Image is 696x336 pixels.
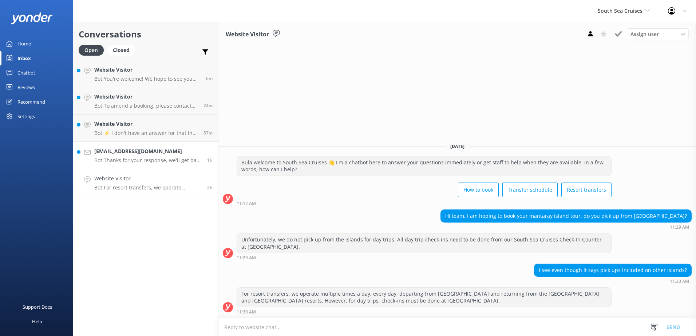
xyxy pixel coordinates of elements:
[73,142,218,169] a: [EMAIL_ADDRESS][DOMAIN_NAME]Bot:Thanks for your response, we'll get back to you as soon as we can...
[94,120,198,128] h4: Website Visitor
[73,169,218,196] a: Website VisitorBot:For resort transfers, we operate multiple times a day, every day, departing fr...
[94,184,202,191] p: Bot: For resort transfers, we operate multiple times a day, every day, departing from [GEOGRAPHIC...
[94,103,198,109] p: Bot: To amend a booking, please contact our reservations team who will be able to help guide you ...
[237,233,611,253] div: Unfortunately, we do not pick up from the islands for day trips. All day trip check-ins need to b...
[630,30,659,38] span: Assign user
[440,224,692,229] div: Sep 11 2025 11:29am (UTC +12:00) Pacific/Auckland
[206,75,213,81] span: Sep 11 2025 01:43pm (UTC +12:00) Pacific/Auckland
[237,255,612,260] div: Sep 11 2025 11:29am (UTC +12:00) Pacific/Auckland
[502,183,558,197] button: Transfer schedule
[670,225,689,229] strong: 11:29 AM
[17,109,35,124] div: Settings
[94,93,198,101] h4: Website Visitor
[73,87,218,115] a: Website VisitorBot:To amend a booking, please contact our reservations team who will be able to h...
[237,256,256,260] strong: 11:29 AM
[17,51,31,65] div: Inbox
[237,288,611,307] div: For resort transfers, we operate multiple times a day, every day, departing from [GEOGRAPHIC_DATA...
[458,183,499,197] button: How to book
[73,115,218,142] a: Website VisitorBot:⚡ I don't have an answer for that in my knowledge base. Please try and rephras...
[73,60,218,87] a: Website VisitorBot:You're welcome! We hope to see you soon!6m
[107,45,135,56] div: Closed
[207,157,213,163] span: Sep 11 2025 12:42pm (UTC +12:00) Pacific/Auckland
[32,314,42,329] div: Help
[17,95,45,109] div: Recommend
[79,45,104,56] div: Open
[237,201,256,206] strong: 11:12 AM
[94,157,202,164] p: Bot: Thanks for your response, we'll get back to you as soon as we can during opening hours.
[237,156,611,176] div: Bula welcome to South Sea Cruises 👋 I'm a chatbot here to answer your questions immediately or ge...
[237,201,612,206] div: Sep 11 2025 11:12am (UTC +12:00) Pacific/Auckland
[226,30,269,39] h3: Website Visitor
[79,46,107,54] a: Open
[94,175,202,183] h4: Website Visitor
[207,184,213,191] span: Sep 11 2025 11:30am (UTC +12:00) Pacific/Auckland
[94,76,201,82] p: Bot: You're welcome! We hope to see you soon!
[237,309,612,314] div: Sep 11 2025 11:30am (UTC +12:00) Pacific/Auckland
[237,310,256,314] strong: 11:30 AM
[627,28,689,40] div: Assign User
[598,7,642,14] span: South Sea Cruises
[94,130,198,136] p: Bot: ⚡ I don't have an answer for that in my knowledge base. Please try and rephrase your questio...
[17,65,35,80] div: Chatbot
[94,147,202,155] h4: [EMAIL_ADDRESS][DOMAIN_NAME]
[441,210,691,222] div: Hi team, I am hoping to book your mantaray island tour, do you pick up from [GEOGRAPHIC_DATA]?
[79,27,213,41] h2: Conversations
[203,103,213,109] span: Sep 11 2025 01:25pm (UTC +12:00) Pacific/Auckland
[203,130,213,136] span: Sep 11 2025 12:52pm (UTC +12:00) Pacific/Auckland
[11,12,53,24] img: yonder-white-logo.png
[23,300,52,314] div: Support Docs
[561,183,612,197] button: Resort transfers
[94,66,201,74] h4: Website Visitor
[534,279,692,284] div: Sep 11 2025 11:30am (UTC +12:00) Pacific/Auckland
[670,279,689,284] strong: 11:30 AM
[534,264,691,276] div: I see even though it says pick ups included on other islands?
[107,46,139,54] a: Closed
[446,143,469,149] span: [DATE]
[17,36,31,51] div: Home
[17,80,35,95] div: Reviews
